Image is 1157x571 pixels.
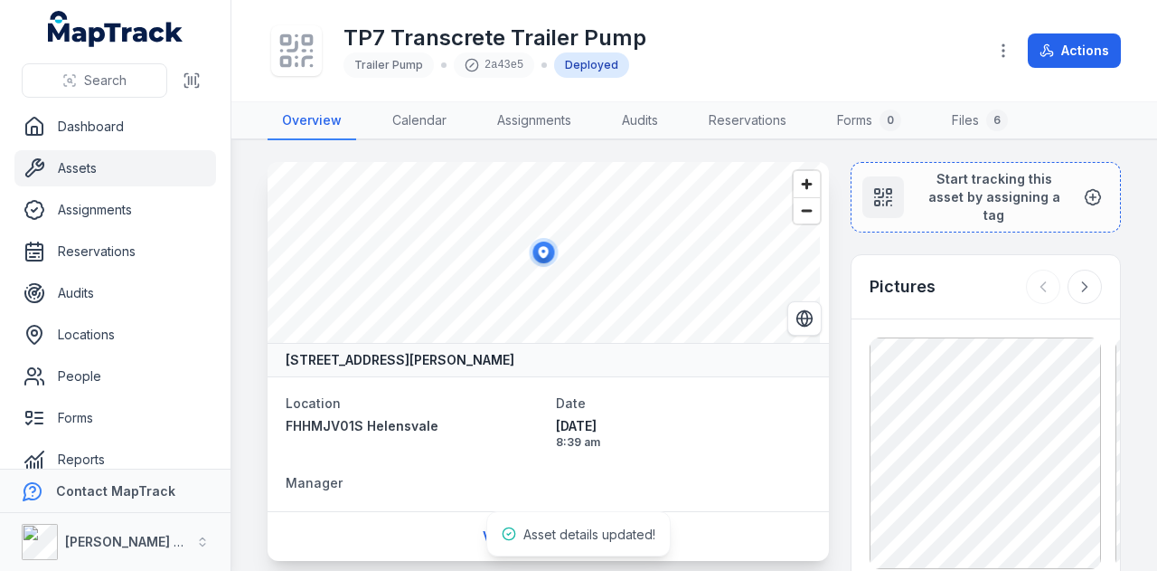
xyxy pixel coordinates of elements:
span: FHHMJV01S Helensvale [286,418,438,433]
a: Assignments [483,102,586,140]
a: Forms0 [823,102,916,140]
canvas: Map [268,162,820,343]
a: Assets [14,150,216,186]
button: Zoom in [794,171,820,197]
button: Actions [1028,33,1121,68]
a: People [14,358,216,395]
a: Reports [14,442,216,478]
span: Trailer Pump [354,58,423,71]
time: 12/09/2025, 8:39:03 am [556,417,812,450]
a: Files6 [937,102,1022,140]
a: Audits [607,102,673,140]
a: Reservations [14,233,216,270]
button: Start tracking this asset by assigning a tag [851,162,1121,233]
div: 6 [986,109,1008,131]
h1: TP7 Transcrete Trailer Pump [343,24,646,52]
a: Calendar [378,102,461,140]
a: View assignment [471,519,626,554]
button: Switch to Satellite View [787,301,822,336]
span: [DATE] [556,417,812,435]
button: Search [22,63,167,98]
a: MapTrack [48,11,183,47]
a: Forms [14,400,216,436]
div: 0 [880,109,901,131]
a: Locations [14,317,216,353]
a: Assignments [14,192,216,228]
span: Asset details updated! [523,527,655,542]
div: 2a43e5 [454,52,534,78]
div: Deployed [554,52,629,78]
h3: Pictures [870,274,936,300]
a: Audits [14,275,216,311]
a: Overview [268,102,356,140]
span: 8:39 am [556,435,812,450]
span: Date [556,395,586,411]
span: Location [286,395,341,411]
span: Start tracking this asset by assigning a tag [918,170,1069,224]
strong: [PERSON_NAME] Group [65,534,213,549]
a: Reservations [694,102,801,140]
button: Zoom out [794,197,820,224]
a: Dashboard [14,109,216,145]
a: FHHMJV01S Helensvale [286,417,541,435]
strong: Contact MapTrack [56,483,175,499]
span: Manager [286,475,343,490]
span: Search [84,71,127,90]
strong: [STREET_ADDRESS][PERSON_NAME] [286,351,514,369]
